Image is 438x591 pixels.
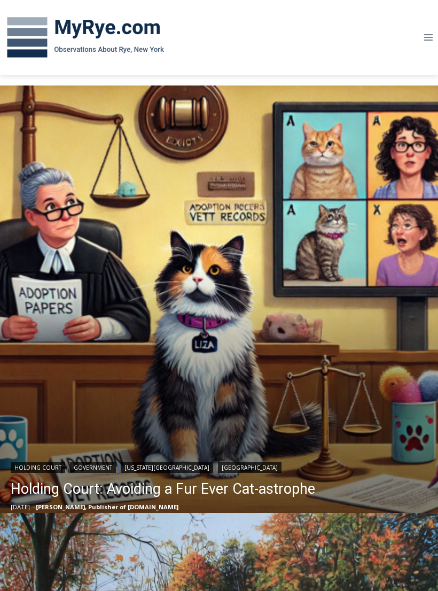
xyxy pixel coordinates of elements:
a: Government [70,462,116,473]
time: [DATE] [11,503,30,511]
button: Open menu [418,29,438,45]
a: [PERSON_NAME], Publisher of [DOMAIN_NAME] [36,503,178,511]
a: Holding Court: Avoiding a Fur Ever Cat-astrophe [11,478,315,500]
a: [GEOGRAPHIC_DATA] [218,462,281,473]
div: | | | [11,460,315,473]
a: [US_STATE][GEOGRAPHIC_DATA] [121,462,213,473]
span: – [33,503,36,511]
a: Holding Court [11,462,65,473]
